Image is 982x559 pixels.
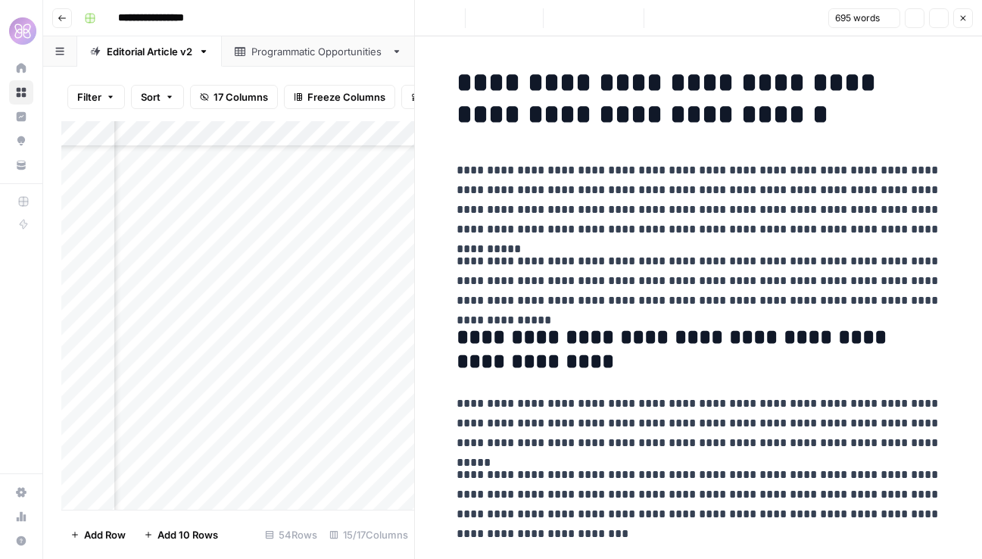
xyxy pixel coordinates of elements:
span: 695 words [835,11,880,25]
a: Programmatic Opportunities [222,36,415,67]
span: Add 10 Rows [157,527,218,542]
span: Filter [77,89,101,105]
a: Editorial Article v2 [77,36,222,67]
span: Sort [141,89,161,105]
a: Usage [9,504,33,529]
a: Browse [9,80,33,105]
a: Home [9,56,33,80]
button: Add Row [61,523,135,547]
div: Editorial Article v2 [107,44,192,59]
span: Freeze Columns [307,89,385,105]
button: Filter [67,85,125,109]
div: Programmatic Opportunities [251,44,385,59]
a: Your Data [9,153,33,177]
div: 15/17 Columns [323,523,414,547]
button: Workspace: HoneyLove [9,12,33,50]
button: Sort [131,85,184,109]
a: Insights [9,105,33,129]
div: 54 Rows [259,523,323,547]
span: 17 Columns [214,89,268,105]
button: Freeze Columns [284,85,395,109]
button: Help + Support [9,529,33,553]
span: Add Row [84,527,126,542]
a: Settings [9,480,33,504]
button: Add 10 Rows [135,523,227,547]
a: Opportunities [9,129,33,153]
button: 17 Columns [190,85,278,109]
img: HoneyLove Logo [9,17,36,45]
button: 695 words [828,8,900,28]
